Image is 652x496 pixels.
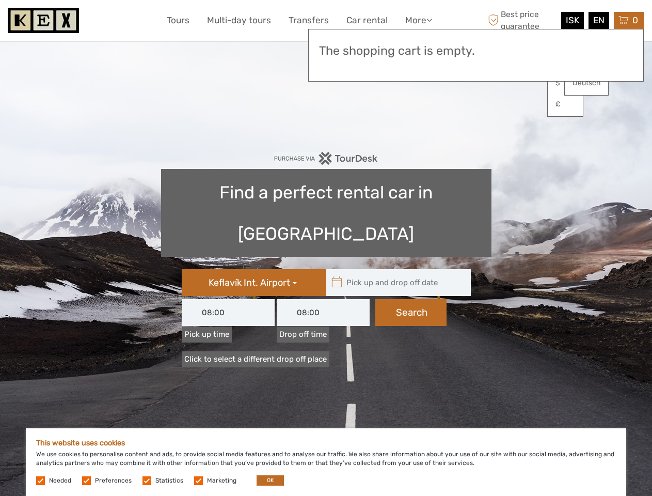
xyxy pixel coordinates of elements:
img: PurchaseViaTourDesk.png [274,152,378,165]
a: More [405,13,432,28]
label: Pick up time [182,327,232,343]
a: $ [548,74,583,92]
button: Keflavík Int. Airport [182,269,326,296]
a: Transfers [289,13,329,28]
label: Drop off time [277,327,329,343]
button: Open LiveChat chat widget [119,16,131,28]
h1: Find a perfect rental car in [GEOGRAPHIC_DATA] [161,169,491,257]
h5: This website uses cookies [36,439,616,447]
span: Keflavík Int. Airport [209,277,290,288]
input: Pick up and drop off date [326,269,466,296]
span: Best price guarantee [485,9,559,32]
button: OK [257,475,284,486]
span: 0 [631,15,640,25]
input: Drop off time [277,299,370,326]
img: 1261-44dab5bb-39f8-40da-b0c2-4d9fce00897c_logo_small.jpg [8,8,79,33]
a: Tours [167,13,189,28]
label: Needed [49,476,71,485]
label: Preferences [95,476,132,485]
button: Search [375,299,447,326]
label: Statistics [155,476,183,485]
span: ISK [566,15,579,25]
h3: The shopping cart is empty. [319,44,633,58]
a: Car rental [346,13,388,28]
div: EN [589,12,609,29]
a: Deutsch [565,74,608,92]
label: Marketing [207,476,236,485]
a: £ [548,95,583,114]
p: We're away right now. Please check back later! [14,18,117,26]
input: Pick up time [182,299,275,326]
a: Click to select a different drop off place [182,351,329,367]
div: We use cookies to personalise content and ads, to provide social media features and to analyse ou... [26,428,626,496]
a: Multi-day tours [207,13,271,28]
